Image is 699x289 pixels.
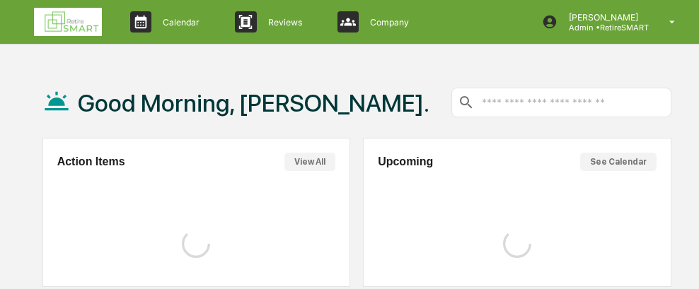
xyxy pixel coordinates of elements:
p: [PERSON_NAME] [558,12,649,23]
h2: Upcoming [378,155,433,168]
p: Admin • RetireSMART [558,23,649,33]
button: See Calendar [580,153,657,171]
p: Reviews [257,17,309,28]
p: Calendar [151,17,207,28]
img: logo [34,8,102,36]
p: Company [359,17,416,28]
h2: Action Items [57,155,125,168]
button: View All [284,153,335,171]
h1: Good Morning, [PERSON_NAME]. [78,89,429,117]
